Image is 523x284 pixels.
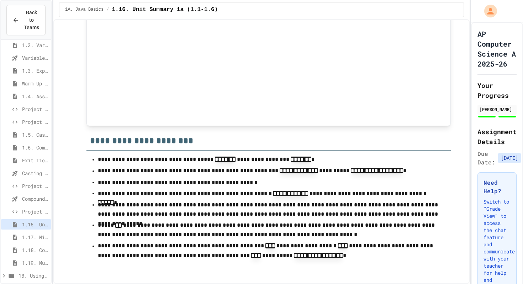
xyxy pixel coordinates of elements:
[484,178,511,195] h3: Need Help?
[22,221,48,228] span: 1.16. Unit Summary 1a (1.1-1.6)
[22,169,48,177] span: Casting and Ranges of variables - Quiz
[477,127,517,147] h2: Assignment Details
[22,131,48,138] span: 1.5. Casting and Ranges of Values
[112,5,218,14] span: 1.16. Unit Summary 1a (1.1-1.6)
[22,93,48,100] span: 1.4. Assignment and Input
[65,7,104,12] span: 1A. Java Basics
[477,29,517,69] h1: AP Computer Science A 2025-26
[22,144,48,151] span: 1.6. Compound Assignment Operators
[22,259,48,267] span: 1.19. Multiple Choice Exercises for Unit 1a (1.1-1.6)
[22,105,48,113] span: Project CollegeSearch
[480,106,514,112] div: [PERSON_NAME]
[477,80,517,100] h2: Your Progress
[6,5,46,35] button: Back to Teams
[22,246,48,254] span: 1.18. Coding Practice 1a (1.1-1.6)
[22,208,48,215] span: Project EmployeePay (File Input)
[106,7,109,12] span: /
[22,182,48,190] span: Project EmployeePay
[498,153,521,163] span: [DATE]
[19,272,48,279] span: 1B. Using Objects
[22,195,48,203] span: Compound assignment operators - Quiz
[477,3,499,19] div: My Account
[23,9,39,31] span: Back to Teams
[22,157,48,164] span: Exit Ticket 1.5-1.6
[22,80,48,87] span: Warm Up 1.1-1.3
[22,118,48,126] span: Project CollegeSearch (File Input)
[477,149,495,167] span: Due Date:
[22,233,48,241] span: 1.17. Mixed Up Code Practice 1.1-1.6
[22,54,48,62] span: Variables and Data Types - Quiz
[22,41,48,49] span: 1.2. Variables and Data Types
[22,67,48,74] span: 1.3. Expressions and Output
